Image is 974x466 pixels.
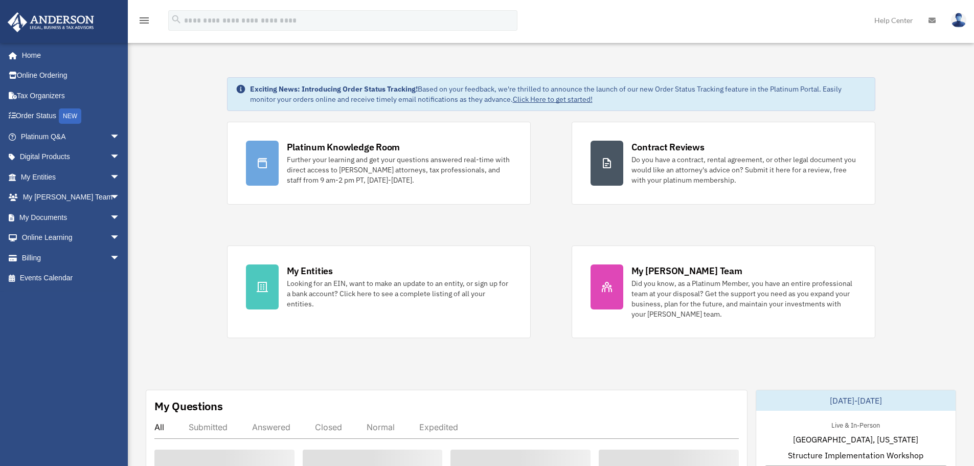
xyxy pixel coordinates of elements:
a: My [PERSON_NAME] Teamarrow_drop_down [7,187,135,208]
div: My [PERSON_NAME] Team [631,264,742,277]
div: NEW [59,108,81,124]
div: Platinum Knowledge Room [287,141,400,153]
span: arrow_drop_down [110,207,130,228]
div: [DATE]-[DATE] [756,390,956,411]
a: menu [138,18,150,27]
a: Online Learningarrow_drop_down [7,228,135,248]
div: Do you have a contract, rental agreement, or other legal document you would like an attorney's ad... [631,154,856,185]
a: Platinum Q&Aarrow_drop_down [7,126,135,147]
i: search [171,14,182,25]
div: Based on your feedback, we're thrilled to announce the launch of our new Order Status Tracking fe... [250,84,867,104]
div: Contract Reviews [631,141,705,153]
a: My Entitiesarrow_drop_down [7,167,135,187]
strong: Exciting News: Introducing Order Status Tracking! [250,84,418,94]
div: Further your learning and get your questions answered real-time with direct access to [PERSON_NAM... [287,154,512,185]
div: Looking for an EIN, want to make an update to an entity, or sign up for a bank account? Click her... [287,278,512,309]
a: Click Here to get started! [513,95,593,104]
span: arrow_drop_down [110,248,130,269]
a: Digital Productsarrow_drop_down [7,147,135,167]
a: Tax Organizers [7,85,135,106]
span: arrow_drop_down [110,126,130,147]
div: Expedited [419,422,458,432]
i: menu [138,14,150,27]
div: Live & In-Person [823,419,888,430]
a: Platinum Knowledge Room Further your learning and get your questions answered real-time with dire... [227,122,531,205]
a: My Documentsarrow_drop_down [7,207,135,228]
div: My Questions [154,398,223,414]
a: Contract Reviews Do you have a contract, rental agreement, or other legal document you would like... [572,122,875,205]
span: Structure Implementation Workshop [788,449,923,461]
a: My Entities Looking for an EIN, want to make an update to an entity, or sign up for a bank accoun... [227,246,531,338]
a: Billingarrow_drop_down [7,248,135,268]
span: arrow_drop_down [110,147,130,168]
span: [GEOGRAPHIC_DATA], [US_STATE] [793,433,918,446]
div: Answered [252,422,290,432]
a: My [PERSON_NAME] Team Did you know, as a Platinum Member, you have an entire professional team at... [572,246,875,338]
div: Normal [367,422,395,432]
span: arrow_drop_down [110,187,130,208]
a: Home [7,45,130,65]
div: Submitted [189,422,228,432]
span: arrow_drop_down [110,167,130,188]
a: Order StatusNEW [7,106,135,127]
a: Events Calendar [7,268,135,289]
div: Did you know, as a Platinum Member, you have an entire professional team at your disposal? Get th... [631,278,856,319]
img: Anderson Advisors Platinum Portal [5,12,97,32]
div: My Entities [287,264,333,277]
span: arrow_drop_down [110,228,130,249]
div: All [154,422,164,432]
a: Online Ordering [7,65,135,86]
div: Closed [315,422,342,432]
